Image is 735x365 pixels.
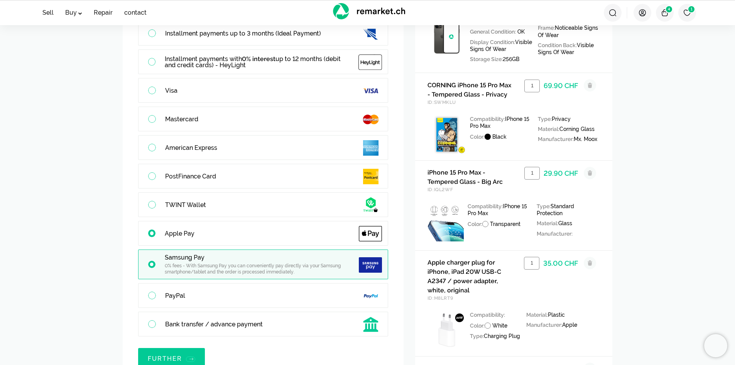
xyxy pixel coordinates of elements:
img: TWINT Wallet [363,197,378,213]
font: CHF [564,169,578,177]
font: Apple Pay [165,230,194,237]
font: Color [470,323,483,329]
font: Compatibility [470,312,504,318]
font: 29.90 [544,169,563,177]
font: M8LRT9 [434,295,453,301]
a: CORNING iPhone 15 Pro Max - Tempered Glass - Privacy [427,81,511,98]
img: Bank transfer [363,317,378,332]
font: Storage size [470,56,502,62]
font: charging plug [484,333,520,339]
font: Compatibility [468,203,502,209]
font: : [561,322,562,328]
font: : [571,231,573,237]
font: : [481,221,482,227]
font: SWMKLU [434,100,456,105]
font: : [558,126,559,132]
font: : [502,56,503,62]
font: 0% interest [242,55,275,63]
font: : [576,42,577,48]
img: cart icon [661,9,669,17]
img: Samsung Pay [359,257,382,273]
font: Privacy [552,116,571,122]
font: ID: [427,295,434,301]
font: Samsung Pay [165,254,204,261]
font: CHF [564,259,578,267]
font: 256GB [503,56,519,62]
font: Mx. Moox [574,136,597,142]
img: heart icon [683,9,691,17]
font: Apple charger plug for iPhone, iPad 20W USB-C A2347 / power adapter, white, original [427,259,501,294]
font: ID: [427,100,434,105]
font: Buy [65,9,77,16]
font: Standard protection [537,203,574,216]
img: American Express [363,140,378,156]
font: Compatibility [470,116,504,122]
font: Manufacturer [538,136,573,142]
font: Mastercard [165,115,198,123]
font: Type [537,203,549,209]
img: Apple Pay [359,226,382,241]
font: : [557,220,558,226]
font: : [549,203,551,209]
font: 69.90 [544,81,563,90]
font: : [483,323,485,329]
font: Installment payments up to 3 months (Ideal Payment) [165,30,321,37]
font: : [504,312,505,318]
font: : [547,312,548,318]
font: 4 [668,7,670,11]
font: : [514,39,515,45]
font: PayPal [165,292,185,299]
font: General condition: [470,29,516,35]
font: Installment payments with [165,55,242,63]
font: further [148,355,182,362]
font: 1 [691,7,693,11]
a: heart icon1 [683,9,691,17]
font: : [504,116,505,122]
a: Sell [42,9,54,16]
font: : [551,116,552,122]
font: Material [538,126,558,132]
font: Material [526,312,547,318]
a: cart icon4 [661,9,669,17]
font: iPhone 15 Pro Max [470,116,529,129]
img: PayPal [363,288,378,304]
img: Mastercard [363,112,378,127]
font: Corning glass [559,126,595,132]
font: 35.00 [543,259,563,267]
font: Visible signs of wear [470,39,532,52]
a: contact [124,9,147,16]
iframe: Brevo live chat [704,334,727,357]
font: up to 12 months (debit and credit cards) - HeyLight [165,55,341,69]
a: Repair [94,9,113,16]
font: Color [468,221,481,227]
img: HeyLight [358,54,382,70]
font: : [554,25,555,31]
font: Apple [562,322,577,328]
font: Bank transfer / advance payment [165,321,263,328]
font: : [573,136,574,142]
a: Buy [65,9,82,16]
font: Visa [165,87,177,94]
font: : [483,134,485,140]
font: Type [538,116,551,122]
img: PostFinance Card [363,169,378,184]
font: Black [492,134,507,140]
font: iPhone 15 Pro Max [468,203,527,216]
img: user icon [639,9,646,17]
font: Display condition [470,39,514,45]
font: Material [537,220,557,226]
font: : [502,203,503,209]
font: plastic [548,312,565,318]
font: ID: [427,187,434,192]
font: Transparent [490,221,520,227]
font: Manufacturer [526,322,561,328]
font: Type [470,333,483,339]
font: PostFinance Card [165,173,216,180]
font: White [492,323,507,329]
a: iPhone 15 Pro Max - Tempered Glass - Big Arc [427,169,503,185]
font: noticeable signs of wear [538,25,598,38]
